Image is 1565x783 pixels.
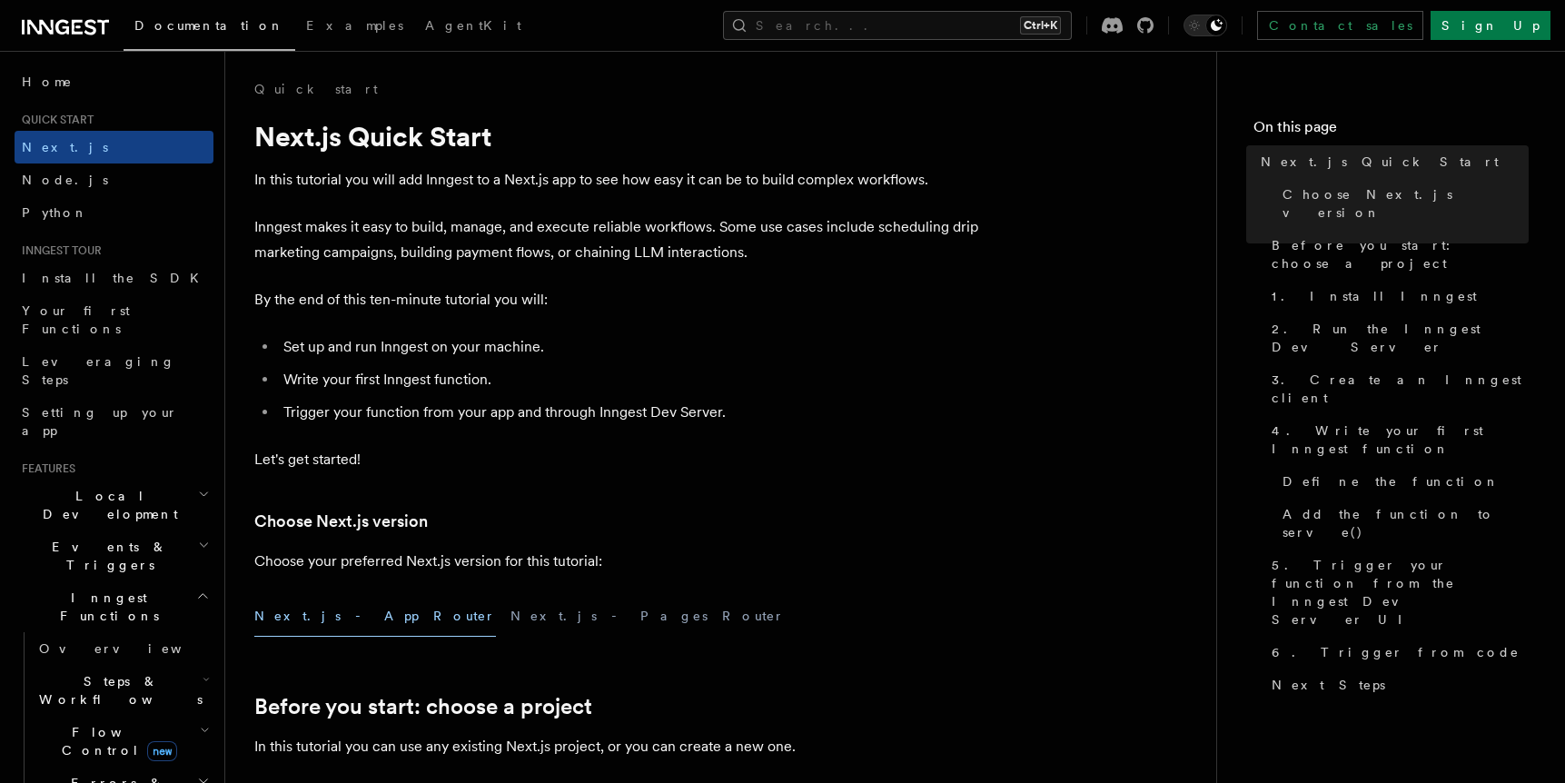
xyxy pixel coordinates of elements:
[1272,320,1529,356] span: 2. Run the Inngest Dev Server
[15,164,213,196] a: Node.js
[15,538,198,574] span: Events & Triggers
[22,73,73,91] span: Home
[15,396,213,447] a: Setting up your app
[15,345,213,396] a: Leveraging Steps
[1431,11,1550,40] a: Sign Up
[1283,505,1529,541] span: Add the function to serve()
[1261,153,1499,171] span: Next.js Quick Start
[1275,465,1529,498] a: Define the function
[254,694,592,719] a: Before you start: choose a project
[1253,116,1529,145] h4: On this page
[254,509,428,534] a: Choose Next.js version
[15,131,213,164] a: Next.js
[22,205,88,220] span: Python
[22,173,108,187] span: Node.js
[147,741,177,761] span: new
[22,303,130,336] span: Your first Functions
[1264,229,1529,280] a: Before you start: choose a project
[1272,371,1529,407] span: 3. Create an Inngest client
[15,589,196,625] span: Inngest Functions
[15,262,213,294] a: Install the SDK
[22,405,178,438] span: Setting up your app
[254,447,981,472] p: Let's get started!
[22,354,175,387] span: Leveraging Steps
[15,480,213,530] button: Local Development
[254,120,981,153] h1: Next.js Quick Start
[22,271,210,285] span: Install the SDK
[1264,549,1529,636] a: 5. Trigger your function from the Inngest Dev Server UI
[295,5,414,49] a: Examples
[134,18,284,33] span: Documentation
[1264,414,1529,465] a: 4. Write your first Inngest function
[32,723,200,759] span: Flow Control
[1283,472,1500,491] span: Define the function
[278,334,981,360] li: Set up and run Inngest on your machine.
[1264,669,1529,701] a: Next Steps
[306,18,403,33] span: Examples
[1272,287,1477,305] span: 1. Install Inngest
[254,734,981,759] p: In this tutorial you can use any existing Next.js project, or you can create a new one.
[15,461,75,476] span: Features
[32,632,213,665] a: Overview
[1272,236,1529,273] span: Before you start: choose a project
[1272,421,1529,458] span: 4. Write your first Inngest function
[15,196,213,229] a: Python
[278,367,981,392] li: Write your first Inngest function.
[1264,312,1529,363] a: 2. Run the Inngest Dev Server
[510,596,785,637] button: Next.js - Pages Router
[1272,556,1529,629] span: 5. Trigger your function from the Inngest Dev Server UI
[254,167,981,193] p: In this tutorial you will add Inngest to a Next.js app to see how easy it can be to build complex...
[15,530,213,581] button: Events & Triggers
[22,140,108,154] span: Next.js
[32,716,213,767] button: Flow Controlnew
[15,113,94,127] span: Quick start
[425,18,521,33] span: AgentKit
[254,214,981,265] p: Inngest makes it easy to build, manage, and execute reliable workflows. Some use cases include sc...
[124,5,295,51] a: Documentation
[723,11,1072,40] button: Search...Ctrl+K
[15,65,213,98] a: Home
[1253,145,1529,178] a: Next.js Quick Start
[32,672,203,709] span: Steps & Workflows
[32,665,213,716] button: Steps & Workflows
[15,581,213,632] button: Inngest Functions
[254,596,496,637] button: Next.js - App Router
[1272,676,1385,694] span: Next Steps
[278,400,981,425] li: Trigger your function from your app and through Inngest Dev Server.
[39,641,226,656] span: Overview
[1283,185,1529,222] span: Choose Next.js version
[254,80,378,98] a: Quick start
[15,487,198,523] span: Local Development
[414,5,532,49] a: AgentKit
[15,243,102,258] span: Inngest tour
[1272,643,1520,661] span: 6. Trigger from code
[1275,178,1529,229] a: Choose Next.js version
[1275,498,1529,549] a: Add the function to serve()
[1264,280,1529,312] a: 1. Install Inngest
[1184,15,1227,36] button: Toggle dark mode
[1264,636,1529,669] a: 6. Trigger from code
[15,294,213,345] a: Your first Functions
[1020,16,1061,35] kbd: Ctrl+K
[1264,363,1529,414] a: 3. Create an Inngest client
[254,549,981,574] p: Choose your preferred Next.js version for this tutorial:
[254,287,981,312] p: By the end of this ten-minute tutorial you will:
[1257,11,1423,40] a: Contact sales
